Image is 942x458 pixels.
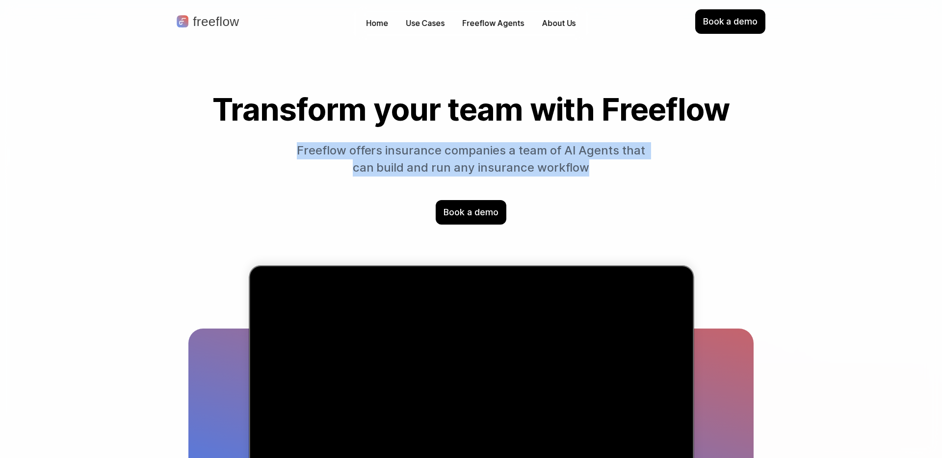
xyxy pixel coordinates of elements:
h1: Transform your team with Freeflow [188,92,754,127]
p: Book a demo [703,15,758,28]
p: Freeflow offers insurance companies a team of AI Agents that can build and run any insurance work... [292,142,650,177]
button: Use Cases [401,16,449,31]
p: freeflow [193,15,239,28]
div: Book a demo [695,9,765,34]
a: About Us [537,16,580,31]
p: About Us [542,18,576,29]
p: Freeflow Agents [462,18,524,29]
div: Book a demo [436,200,506,225]
a: Freeflow Agents [457,16,529,31]
p: Use Cases [406,18,445,29]
p: Home [366,18,388,29]
p: Book a demo [444,206,498,219]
